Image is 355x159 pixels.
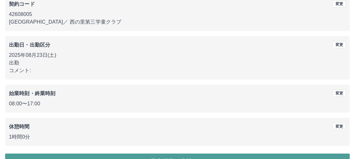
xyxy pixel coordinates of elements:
[333,41,346,48] button: 変更
[9,59,346,67] p: 出勤
[9,133,346,141] p: 1時間0分
[9,67,346,74] p: コメント:
[333,90,346,97] button: 変更
[9,1,35,7] b: 契約コード
[9,42,50,48] b: 出勤日・出勤区分
[9,51,346,59] p: 2025年08月23日(土)
[9,100,346,108] p: 08:00 〜 17:00
[333,123,346,130] button: 変更
[9,18,346,26] p: [GEOGRAPHIC_DATA] ／ 西の里第三学童クラブ
[9,124,30,129] b: 休憩時間
[9,91,55,96] b: 始業時刻・終業時刻
[333,0,346,7] button: 変更
[9,11,346,18] p: 42608005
